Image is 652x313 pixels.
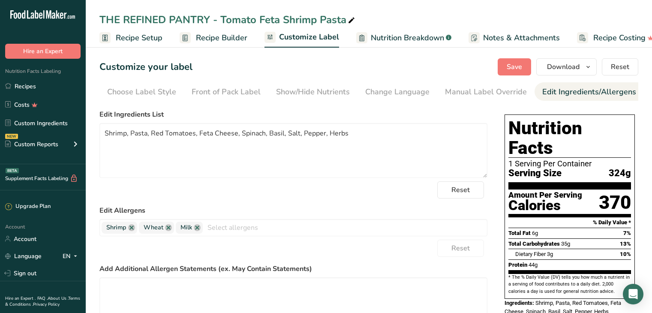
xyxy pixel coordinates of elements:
span: Recipe Costing [593,32,646,44]
div: Amount Per Serving [508,191,582,199]
div: Calories [508,199,582,212]
span: Milk [180,223,192,232]
span: 3g [547,251,553,257]
a: Customize Label [264,27,339,48]
button: Save [498,58,531,75]
h1: Customize your label [99,60,192,74]
div: 1 Serving Per Container [508,160,631,168]
span: 13% [620,241,631,247]
a: Recipe Setup [99,28,162,48]
div: 370 [599,191,631,214]
span: Notes & Attachments [483,32,560,44]
div: Change Language [365,86,430,98]
span: Reset [451,185,470,195]
button: Reset [437,240,484,257]
span: 324g [609,168,631,179]
a: Recipe Builder [180,28,247,48]
a: Language [5,249,42,264]
span: Reset [611,62,629,72]
span: Customize Label [279,31,339,43]
span: Protein [508,262,527,268]
span: Download [547,62,580,72]
div: NEW [5,134,18,139]
span: Shrimp [106,223,126,232]
div: Custom Reports [5,140,58,149]
span: Wheat [144,223,163,232]
label: Add Additional Allergen Statements (ex. May Contain Statements) [99,264,487,274]
span: Ingredients: [505,300,534,306]
h1: Nutrition Facts [508,118,631,158]
div: Open Intercom Messenger [623,284,643,304]
span: 10% [620,251,631,257]
span: Save [507,62,522,72]
div: Show/Hide Nutrients [276,86,350,98]
div: BETA [6,168,19,173]
div: Front of Pack Label [192,86,261,98]
span: 7% [623,230,631,236]
div: Manual Label Override [445,86,527,98]
section: % Daily Value * [508,217,631,228]
section: * The % Daily Value (DV) tells you how much a nutrient in a serving of food contributes to a dail... [508,274,631,295]
label: Edit Ingredients List [99,109,487,120]
span: 6g [532,230,538,236]
span: Recipe Builder [196,32,247,44]
div: Choose Label Style [107,86,176,98]
button: Reset [602,58,638,75]
label: Edit Allergens [99,205,487,216]
input: Select allergens [203,221,487,234]
span: 35g [561,241,570,247]
a: Privacy Policy [33,301,60,307]
span: 44g [529,262,538,268]
div: Upgrade Plan [5,202,51,211]
button: Download [536,58,597,75]
a: Notes & Attachments [469,28,560,48]
button: Hire an Expert [5,44,81,59]
span: Dietary Fiber [515,251,546,257]
a: Hire an Expert . [5,295,36,301]
button: Reset [437,181,484,199]
span: Reset [451,243,470,253]
div: Edit Ingredients/Allergens List [542,86,651,98]
span: Serving Size [508,168,562,179]
div: THE REFINED PANTRY - Tomato Feta Shrimp Pasta [99,12,357,27]
a: FAQ . [37,295,48,301]
span: Total Carbohydrates [508,241,560,247]
a: Terms & Conditions . [5,295,80,307]
span: Nutrition Breakdown [371,32,444,44]
a: Nutrition Breakdown [356,28,451,48]
div: EN [63,251,81,261]
span: Recipe Setup [116,32,162,44]
a: About Us . [48,295,68,301]
span: Total Fat [508,230,531,236]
